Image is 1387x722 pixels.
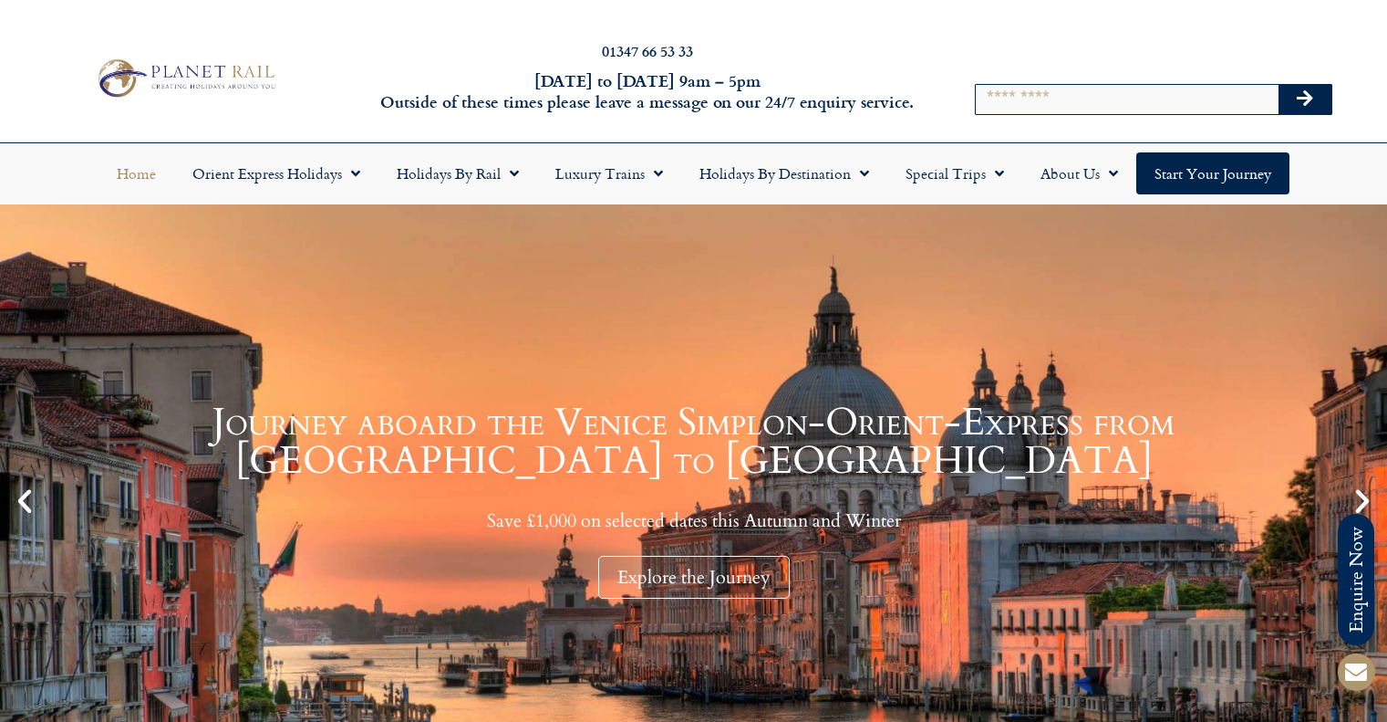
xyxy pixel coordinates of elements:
a: Special Trips [887,152,1022,194]
a: Home [98,152,174,194]
div: Previous slide [9,486,40,517]
img: Planet Rail Train Holidays Logo [90,55,280,101]
a: Holidays by Destination [681,152,887,194]
h6: [DATE] to [DATE] 9am – 5pm Outside of these times please leave a message on our 24/7 enquiry serv... [375,70,920,113]
div: Next slide [1347,486,1378,517]
a: Holidays by Rail [378,152,537,194]
div: Explore the Journey [598,556,790,599]
a: Start your Journey [1136,152,1289,194]
p: Save £1,000 on selected dates this Autumn and Winter [46,509,1341,532]
a: Orient Express Holidays [174,152,378,194]
a: 01347 66 53 33 [602,40,693,61]
button: Search [1278,85,1331,114]
a: About Us [1022,152,1136,194]
h1: Journey aboard the Venice Simplon-Orient-Express from [GEOGRAPHIC_DATA] to [GEOGRAPHIC_DATA] [46,403,1341,480]
a: Luxury Trains [537,152,681,194]
nav: Menu [9,152,1378,194]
